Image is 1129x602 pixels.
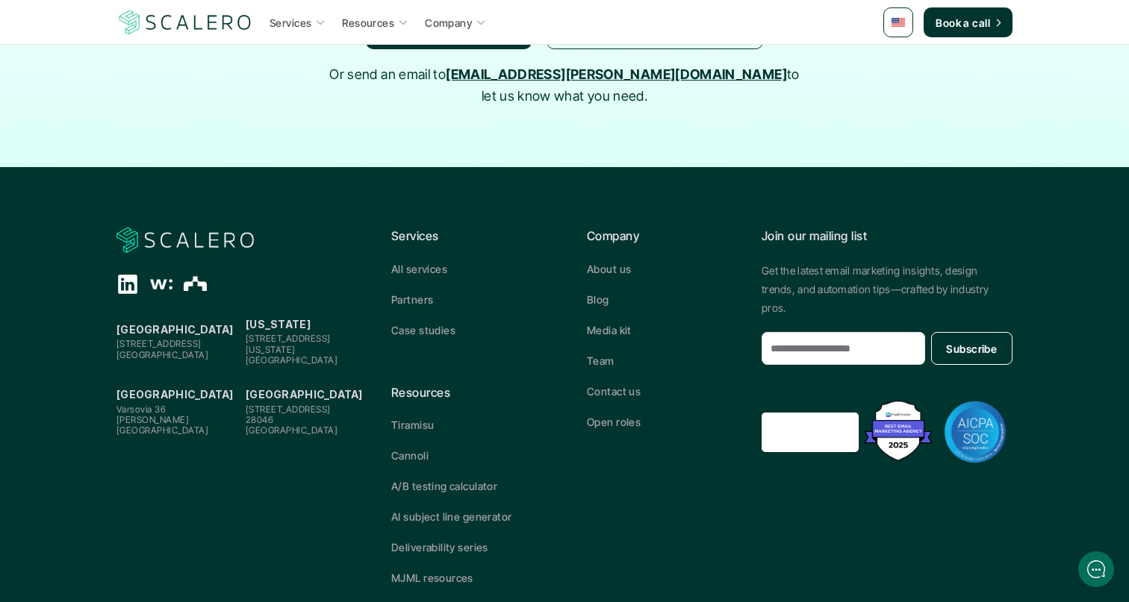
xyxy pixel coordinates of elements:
[116,9,254,36] a: Scalero company logo
[391,448,429,463] p: Cannoli
[391,383,542,403] p: Resources
[391,417,434,433] p: Tiramisu
[22,72,276,96] h1: Hi! Welcome to Scalero.
[96,207,179,219] span: New conversation
[116,404,166,415] span: Varsovia 36
[391,478,497,494] p: A/B testing calculator
[116,349,208,360] span: [GEOGRAPHIC_DATA]
[861,397,936,465] img: Best Email Marketing Agency 2025 - Recognized by Mailmodo
[246,344,338,366] span: [US_STATE][GEOGRAPHIC_DATA]
[116,273,139,295] div: Linkedin
[116,388,234,401] strong: [GEOGRAPHIC_DATA]
[116,424,208,436] span: [GEOGRAPHIC_DATA]
[116,323,234,336] strong: [GEOGRAPHIC_DATA]
[391,417,542,433] a: Tiramisu
[391,570,473,586] p: MJML resources
[587,383,641,399] p: Contact us
[391,539,488,555] p: Deliverability series
[391,509,512,524] p: AI subject line generator
[391,448,542,463] a: Cannoli
[391,227,542,246] p: Services
[425,15,472,31] p: Company
[762,227,1013,246] p: Join our mailing list
[116,338,202,349] span: [STREET_ADDRESS]
[587,353,738,369] a: Team
[150,273,172,295] div: Wellfound
[391,478,542,494] a: A/B testing calculator
[391,509,542,524] a: AI subject line generator
[23,198,276,228] button: New conversation
[446,66,787,82] a: [EMAIL_ADDRESS][PERSON_NAME][DOMAIN_NAME]
[391,261,447,277] p: All services
[116,227,254,254] a: Scalero company logo for dark backgrounds
[1078,551,1114,587] iframe: gist-messenger-bubble-iframe
[342,15,394,31] p: Resources
[587,292,738,307] a: Blog
[587,261,631,277] p: About us
[946,341,997,357] p: Subscribe
[322,64,807,107] p: Or send an email to to let us know what you need.
[125,506,189,515] span: We run on Gist
[587,383,738,399] a: Contact us
[270,15,311,31] p: Services
[587,414,641,430] p: Open roles
[931,332,1013,365] button: Subscribe
[587,261,738,277] a: About us
[246,414,338,436] span: 28046 [GEOGRAPHIC_DATA]
[246,388,363,401] strong: [GEOGRAPHIC_DATA]
[116,8,254,37] img: Scalero company logo
[587,322,632,338] p: Media kit
[246,333,331,344] span: [STREET_ADDRESS]
[391,570,542,586] a: MJML resources
[246,404,331,415] span: [STREET_ADDRESS]
[391,292,433,307] p: Partners
[391,539,542,555] a: Deliverability series
[184,272,207,295] div: The Org
[587,322,738,338] a: Media kit
[762,261,1013,318] p: Get the latest email marketing insights, design trends, and automation tips—crafted by industry p...
[924,7,1013,37] a: Book a call
[936,15,990,31] p: Book a call
[391,322,542,338] a: Case studies
[391,261,542,277] a: All services
[587,292,609,307] p: Blog
[116,414,189,425] span: [PERSON_NAME]
[391,292,542,307] a: Partners
[587,414,738,430] a: Open roles
[116,226,254,254] img: Scalero company logo for dark backgrounds
[391,322,455,338] p: Case studies
[944,401,1007,463] img: AICPA SOC badge
[246,318,311,330] strong: [US_STATE]
[22,99,276,171] h2: Let us know if we can help with lifecycle marketing.
[587,353,615,369] p: Team
[587,227,738,246] p: Company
